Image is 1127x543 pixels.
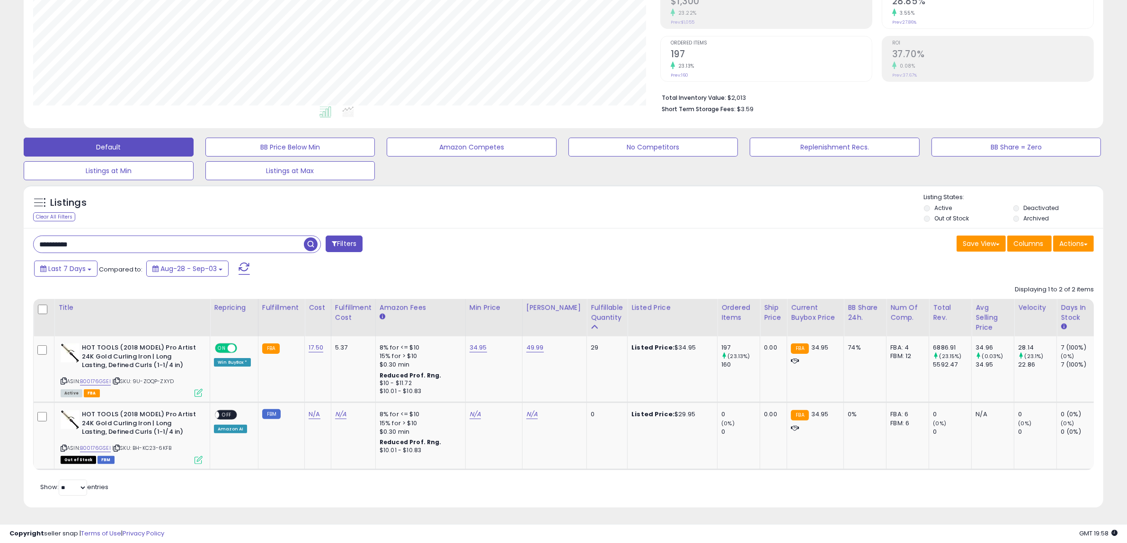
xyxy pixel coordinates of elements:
strong: Copyright [9,529,44,538]
div: Fulfillable Quantity [591,303,623,323]
div: 160 [721,360,760,369]
div: 22.86 [1018,360,1056,369]
small: 0.08% [896,62,915,70]
div: Win BuyBox * [214,358,251,367]
button: No Competitors [568,138,738,157]
a: 49.99 [526,343,544,352]
label: Out of Stock [934,214,969,222]
div: FBA: 6 [890,410,922,419]
h2: 37.70% [892,49,1093,61]
small: Prev: 37.67% [892,72,917,78]
span: 2025-09-11 19:58 GMT [1079,529,1118,538]
div: 5592.47 [933,360,971,369]
b: Total Inventory Value: [662,94,726,102]
div: 0 (0%) [1061,428,1099,436]
div: 197 [721,343,760,352]
div: $34.95 [631,343,710,352]
div: 0.00 [764,410,780,419]
p: Listing States: [924,193,1103,202]
div: $10 - $11.72 [380,379,458,387]
div: $10.01 - $10.83 [380,387,458,395]
div: ASIN: [61,410,203,463]
div: 34.95 [976,360,1014,369]
div: 0 [1018,410,1056,419]
span: 34.95 [811,343,829,352]
label: Deactivated [1024,204,1059,212]
small: Prev: 160 [671,72,688,78]
div: Amazon Fees [380,303,461,313]
button: Default [24,138,194,157]
small: (0%) [1018,420,1031,427]
small: Prev: $1,055 [671,19,694,25]
div: seller snap | | [9,529,164,538]
small: (0%) [1061,352,1074,360]
a: Privacy Policy [123,529,164,538]
b: Reduced Prof. Rng. [380,371,442,379]
div: 29 [591,343,620,352]
a: N/A [335,410,346,419]
div: $29.95 [631,410,710,419]
div: BB Share 24h. [848,303,882,323]
button: Listings at Min [24,161,194,180]
small: (0.03%) [982,352,1003,360]
span: OFF [219,411,234,419]
span: ROI [892,41,1093,46]
button: Columns [1007,236,1052,252]
small: Days In Stock. [1061,323,1066,331]
span: All listings that are currently out of stock and unavailable for purchase on Amazon [61,456,96,464]
button: Actions [1053,236,1094,252]
div: Fulfillment [262,303,301,313]
span: Columns [1013,239,1043,248]
small: Amazon Fees. [380,313,385,321]
div: Days In Stock [1061,303,1095,323]
div: 0 [1018,428,1056,436]
div: Repricing [214,303,254,313]
div: 74% [848,343,879,352]
div: $0.30 min [380,360,458,369]
span: OFF [236,344,251,352]
div: Cost [309,303,327,313]
small: (23.15%) [940,352,962,360]
div: Total Rev. [933,303,967,323]
span: Ordered Items [671,41,872,46]
img: 31p2bPIYHJL._SL40_.jpg [61,410,80,429]
span: Last 7 Days [48,264,86,273]
div: Num of Comp. [890,303,925,323]
div: FBM: 6 [890,419,922,428]
b: Short Term Storage Fees: [662,105,736,113]
label: Active [934,204,952,212]
b: HOT TOOLS (2018 MODEL) Pro Artist 24K Gold Curling Iron | Long Lasting, Defined Curls (1-1/4 in) [82,410,197,439]
a: B00176GSEI [80,444,111,452]
div: Displaying 1 to 2 of 2 items [1015,285,1094,294]
button: BB Share = Zero [932,138,1101,157]
small: 23.22% [675,9,697,17]
span: Show: entries [40,482,108,491]
div: $0.30 min [380,428,458,436]
button: Replenishment Recs. [750,138,920,157]
span: ON [216,344,228,352]
small: FBM [262,409,281,419]
b: Reduced Prof. Rng. [380,438,442,446]
div: 0% [848,410,879,419]
b: Listed Price: [631,410,674,419]
div: 0 [721,428,760,436]
small: (23.1%) [1025,352,1044,360]
small: (0%) [721,420,735,427]
button: Listings at Max [205,161,375,180]
a: 34.95 [470,343,487,352]
div: 8% for <= $10 [380,410,458,419]
div: 15% for > $10 [380,352,458,360]
small: (0%) [1061,420,1074,427]
a: B00176GSEI [80,377,111,385]
label: Archived [1024,214,1049,222]
div: Ship Price [764,303,783,323]
button: Aug-28 - Sep-03 [146,261,229,277]
span: | SKU: BH-KC23-6KFB [112,444,171,452]
a: Terms of Use [81,529,121,538]
div: 0 (0%) [1061,410,1099,419]
span: 34.95 [811,410,829,419]
div: 0 [721,410,760,419]
div: Listed Price [631,303,713,313]
div: 7 (100%) [1061,343,1099,352]
li: $2,013 [662,91,1087,103]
